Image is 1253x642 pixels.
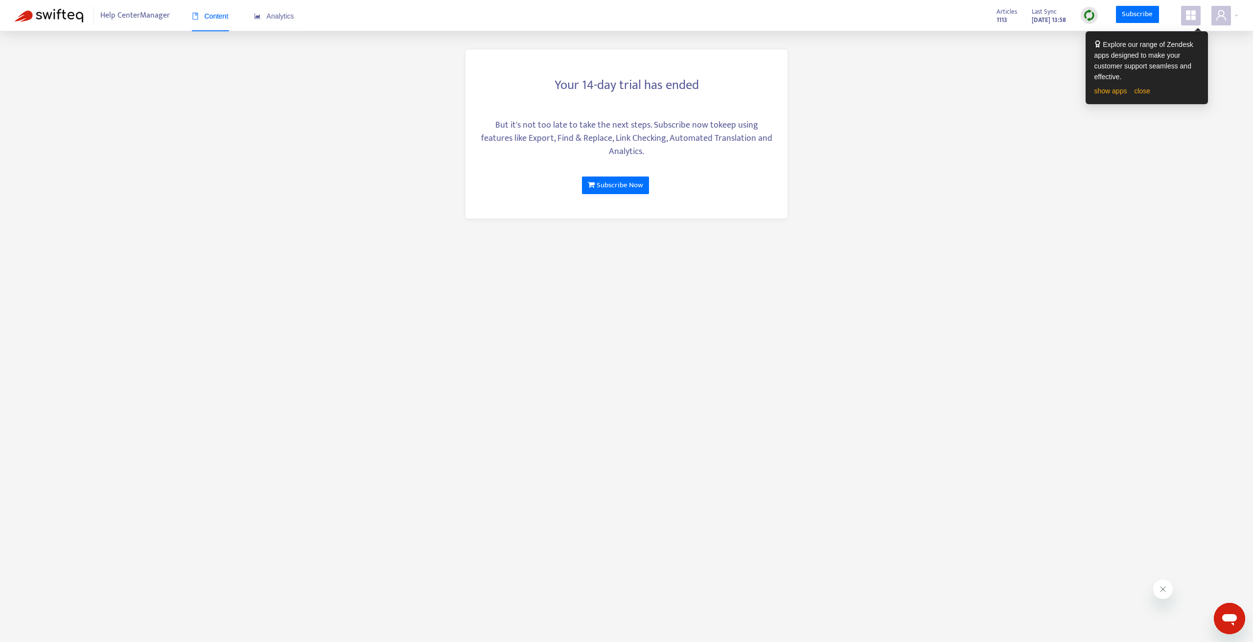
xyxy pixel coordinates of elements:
[1083,9,1095,22] img: sync.dc5367851b00ba804db3.png
[192,12,229,20] span: Content
[1215,9,1227,21] span: user
[997,15,1007,25] strong: 1113
[1153,579,1173,599] iframe: Cerrar mensaje
[100,6,170,25] span: Help Center Manager
[6,7,70,15] span: Hi. Need any help?
[254,13,261,20] span: area-chart
[15,9,83,22] img: Swifteq
[1214,603,1245,634] iframe: Botón para iniciar la ventana de mensajería
[480,119,773,158] div: But it's not too late to take the next steps. Subscribe now to keep using features like Export, F...
[997,6,1017,17] span: Articles
[582,177,649,194] a: Subscribe Now
[1032,15,1066,25] strong: [DATE] 13:58
[192,13,199,20] span: book
[480,78,773,93] h3: Your 14-day trial has ended
[1094,87,1127,95] a: show apps
[1116,6,1159,23] a: Subscribe
[1134,87,1150,95] a: close
[1032,6,1057,17] span: Last Sync
[254,12,294,20] span: Analytics
[1094,39,1199,82] div: Explore our range of Zendesk apps designed to make your customer support seamless and effective.
[1185,9,1197,21] span: appstore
